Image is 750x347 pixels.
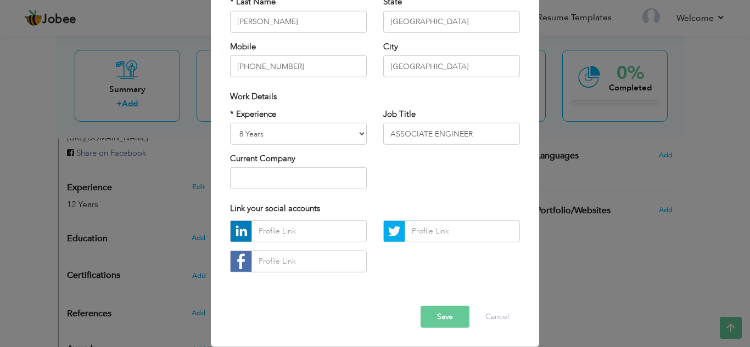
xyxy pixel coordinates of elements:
label: Current Company [230,153,295,164]
input: Profile Link [405,220,520,242]
label: * Experience [230,108,276,120]
img: linkedin [231,221,251,242]
span: Work Details [230,91,277,102]
label: Mobile [230,41,256,53]
button: Cancel [474,306,520,328]
span: Link your social accounts [230,203,320,214]
img: facebook [231,251,251,272]
input: Profile Link [251,251,367,272]
label: Job Title [383,108,416,120]
input: Profile Link [251,220,367,242]
button: Save [421,306,469,328]
label: City [383,41,398,53]
img: Twitter [384,221,405,242]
